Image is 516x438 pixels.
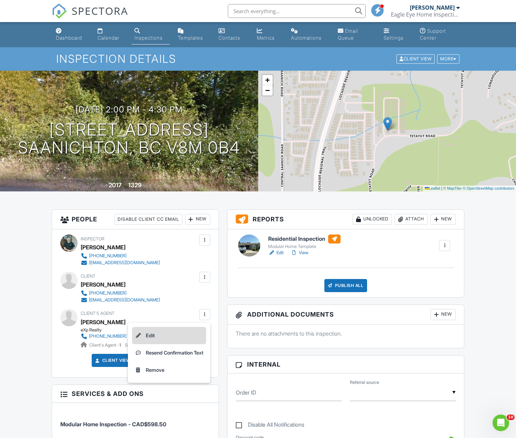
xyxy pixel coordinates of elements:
[89,290,127,296] div: [PHONE_NUMBER]
[53,25,89,44] a: Dashboard
[81,259,160,266] a: [EMAIL_ADDRESS][DOMAIN_NAME]
[431,214,456,225] div: New
[185,214,210,225] div: New
[60,408,210,434] li: Service: Modular Home Inspection
[324,279,367,292] div: Publish All
[125,342,157,348] span: Seller's Agent -
[132,327,206,344] a: Edit
[56,53,460,65] h1: Inspection Details
[81,327,157,333] div: eXp Realty
[420,28,446,41] div: Support Center
[75,105,183,114] h3: [DATE] 2:00 pm - 4:30 pm
[383,117,392,131] img: Marker
[463,186,514,190] a: © OpenStreetMap contributors
[89,334,127,339] div: [PHONE_NUMBER]
[335,25,375,44] a: Email Queue
[236,330,456,337] p: There are no attachments to this inspection.
[81,333,152,340] a: [PHONE_NUMBER]
[132,361,206,379] a: Remove
[89,260,160,266] div: [EMAIL_ADDRESS][DOMAIN_NAME]
[268,235,341,243] h6: Residential Inspection
[132,25,170,44] a: Inspections
[227,356,464,374] h3: Internal
[391,11,460,18] div: Eagle Eye Home Inspections
[384,35,404,41] div: Settings
[56,35,82,41] div: Dashboard
[81,242,125,252] div: [PERSON_NAME]
[410,4,455,11] div: [PERSON_NAME]
[98,35,119,41] div: Calendar
[81,297,160,303] a: [EMAIL_ADDRESS][DOMAIN_NAME]
[81,279,125,290] div: [PERSON_NAME]
[52,9,128,24] a: SPECTORA
[425,186,440,190] a: Leaflet
[178,35,203,41] div: Templates
[396,56,436,61] a: Client View
[81,311,114,316] span: Client's Agent
[395,214,428,225] div: Attach
[381,25,411,44] a: Settings
[288,25,330,44] a: Automations (Basic)
[216,25,249,44] a: Contacts
[72,3,128,18] span: SPECTORA
[268,244,341,249] div: Modular Home Template
[227,210,464,229] h3: Reports
[143,183,152,188] span: sq. ft.
[81,273,95,279] span: Client
[100,183,108,188] span: Built
[81,236,104,241] span: Inspector
[268,235,341,250] a: Residential Inspection Modular Home Template
[95,25,126,44] a: Calendar
[219,35,240,41] div: Contacts
[493,415,509,431] iframe: Intercom live chat
[52,3,67,19] img: The Best Home Inspection Software - Spectora
[128,181,142,189] div: 1329
[52,210,219,229] h3: People
[291,35,322,41] div: Automations
[81,290,160,297] a: [PHONE_NUMBER]
[236,389,256,396] label: Order ID
[254,25,283,44] a: Metrics
[132,344,206,361] a: Resend Confirmation Text
[353,214,392,225] div: Unlocked
[94,357,131,364] a: Client View
[396,54,435,64] div: Client View
[443,186,462,190] a: © MapTiler
[175,25,210,44] a: Templates
[119,342,121,348] strong: 1
[265,76,270,84] span: +
[109,181,122,189] div: 2017
[134,35,163,41] div: Inspections
[89,297,160,303] div: [EMAIL_ADDRESS][DOMAIN_NAME]
[507,415,515,420] span: 10
[236,421,304,430] label: Disable All Notifications
[265,86,270,94] span: −
[262,75,273,85] a: Zoom in
[81,317,125,327] a: [PERSON_NAME]
[441,186,442,190] span: |
[89,253,127,259] div: [PHONE_NUMBER]
[431,309,456,320] div: New
[291,249,308,256] a: View
[228,4,366,18] input: Search everything...
[262,85,273,96] a: Zoom out
[81,252,160,259] a: [PHONE_NUMBER]
[350,379,379,386] label: Referral source
[257,35,275,41] div: Metrics
[268,249,284,256] a: Edit
[227,305,464,325] h3: Additional Documents
[338,28,358,41] div: Email Queue
[89,342,122,348] span: Client's Agent -
[437,54,459,64] div: More
[60,421,166,428] span: Modular Home Inspection - CAD$598.50
[417,25,463,44] a: Support Center
[114,214,182,225] div: Disable Client CC Email
[52,385,219,403] h3: Services & Add ons
[18,121,240,157] h1: [STREET_ADDRESS] Saanichton, BC V8M 0B4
